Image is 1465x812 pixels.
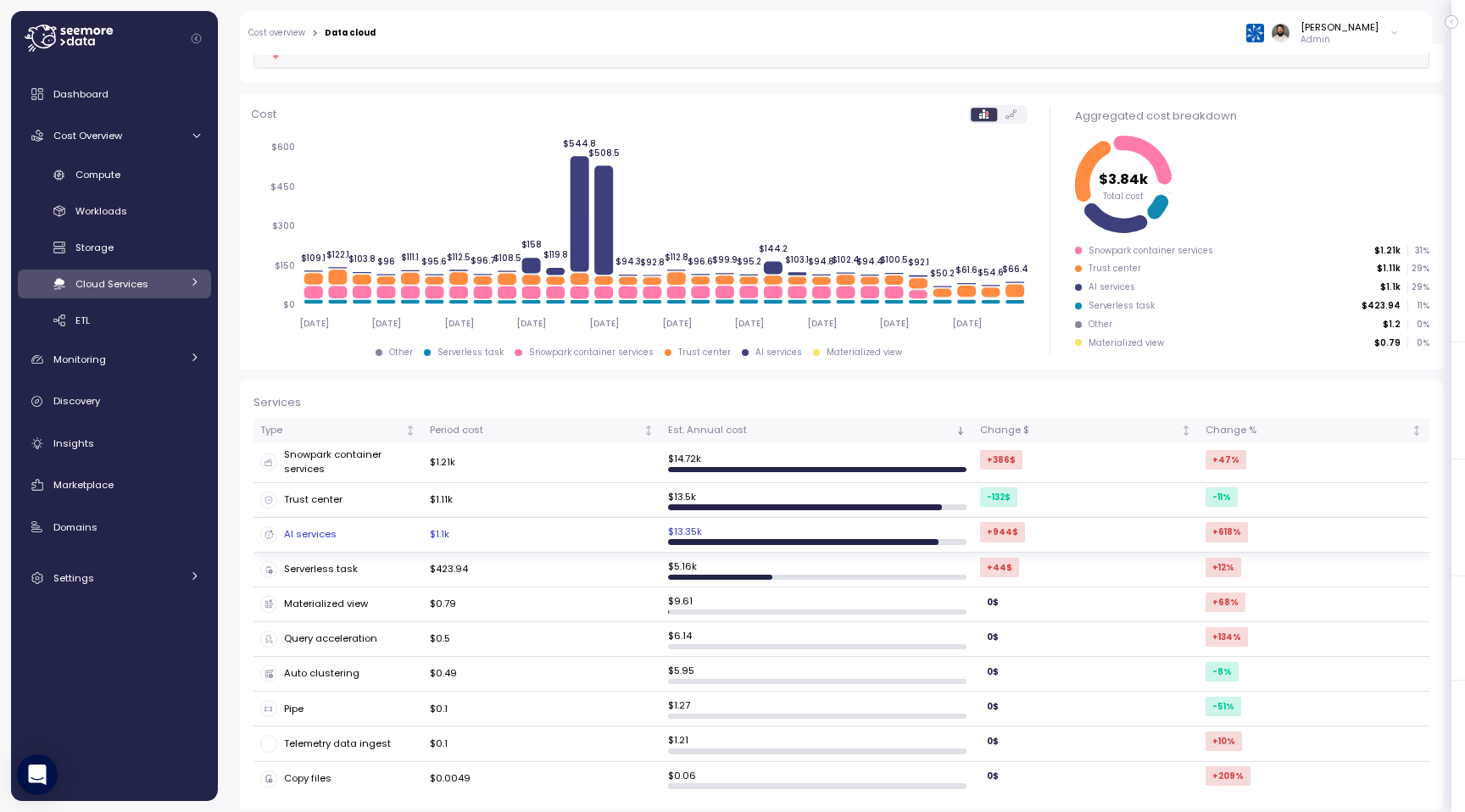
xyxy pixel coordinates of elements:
td: $0.5 [423,622,661,657]
tspan: [DATE] [444,318,474,329]
div: Not sorted [1411,425,1423,437]
div: Open Intercom Messenger [17,754,58,795]
div: +134 % [1206,627,1248,647]
div: Query acceleration [260,631,416,648]
tspan: $95.6 [421,256,447,267]
div: Other [389,347,413,359]
div: Not sorted [643,425,655,437]
p: $1.21k [1374,245,1401,257]
tspan: $111.1 [401,252,419,263]
a: Compute [18,161,211,189]
p: 29 % [1408,281,1429,293]
td: $423.94 [423,553,661,587]
div: +209 % [1206,766,1251,786]
p: $1.2 [1383,319,1401,331]
div: Aggregated cost breakdown [1075,108,1429,125]
td: $ 6.14 [661,622,973,657]
tspan: $96.7 [470,256,495,267]
tspan: $150 [275,260,295,271]
span: ETL [75,314,90,327]
td: $0.1 [423,726,661,761]
th: Est. Annual costSorted descending [661,418,973,442]
span: Domains [53,520,97,534]
div: Not sorted [404,425,416,437]
div: Auto clustering [260,665,416,682]
div: Other [1089,319,1112,331]
div: Trust center [260,492,416,509]
div: Not sorted [1180,425,1192,437]
td: $0.0049 [423,762,661,796]
tspan: $103.8 [348,254,376,265]
div: Serverless task [260,561,416,578]
div: AI services [260,526,416,543]
div: Serverless task [1089,300,1155,312]
td: $1.21k [423,442,661,483]
tspan: $300 [272,221,295,232]
span: Insights [53,437,94,450]
a: Settings [18,561,211,595]
div: Est. Annual cost [668,423,952,438]
div: Trust center [678,347,731,359]
tspan: [DATE] [299,318,329,329]
tspan: $94.8 [808,256,834,267]
tspan: [DATE] [589,318,619,329]
div: Data cloud [325,29,376,37]
div: +944 $ [980,522,1025,542]
img: 68790ce639d2d68da1992664.PNG [1246,24,1264,42]
tspan: $3.84k [1099,170,1149,189]
tspan: $0 [283,300,295,311]
span: Monitoring [53,353,106,366]
tspan: $92.8 [639,257,664,268]
div: Sorted descending [955,425,966,437]
a: Marketplace [18,468,211,502]
a: Cloud Services [18,270,211,298]
a: ETL [18,306,211,334]
a: Discovery [18,385,211,419]
img: ACg8ocLskjvUhBDgxtSFCRx4ztb74ewwa1VrVEuDBD_Ho1mrTsQB-QE=s96-c [1272,24,1290,42]
tspan: Total cost [1103,191,1144,202]
div: Period cost [430,423,640,438]
tspan: [DATE] [661,318,691,329]
p: 31 % [1408,245,1429,257]
span: Storage [75,241,114,254]
td: $1.1k [423,518,661,553]
tspan: $50.2 [930,268,955,279]
tspan: $92.1 [907,257,928,268]
td: $1.11k [423,483,661,518]
p: $1.1k [1380,281,1401,293]
th: Period costNot sorted [423,418,661,442]
a: Storage [18,234,211,262]
tspan: $66.4 [1001,264,1028,275]
div: Change $ [980,423,1178,438]
span: Compute [75,168,120,181]
div: Materialized view [1089,337,1164,349]
div: Serverless task [437,347,504,359]
span: Cloud Services [75,277,148,291]
a: Monitoring [18,342,211,376]
p: Cost [251,106,276,123]
p: 0 % [1408,337,1429,349]
div: Change % [1206,423,1408,438]
div: Snowpark container services [260,448,416,477]
tspan: $99.9 [712,255,738,266]
div: +618 % [1206,522,1248,542]
tspan: $119.8 [543,250,567,261]
div: 0 $ [980,662,1005,681]
span: Settings [53,571,94,585]
a: Domains [18,510,211,544]
tspan: $95.2 [737,256,761,267]
div: 0 $ [980,697,1005,716]
a: Dashboard [18,77,211,111]
tspan: $144.2 [759,243,788,254]
p: Admin [1301,34,1379,46]
tspan: $103.1 [785,254,809,265]
tspan: $109.1 [301,253,326,264]
td: $ 5.16k [661,553,973,587]
tspan: [DATE] [516,318,546,329]
span: Cost Overview [53,129,122,142]
div: -8 % [1206,662,1239,681]
tspan: [DATE] [952,318,982,329]
th: Change %Not sorted [1199,418,1429,442]
div: Snowpark container services [529,347,654,359]
td: $0.1 [423,692,661,726]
